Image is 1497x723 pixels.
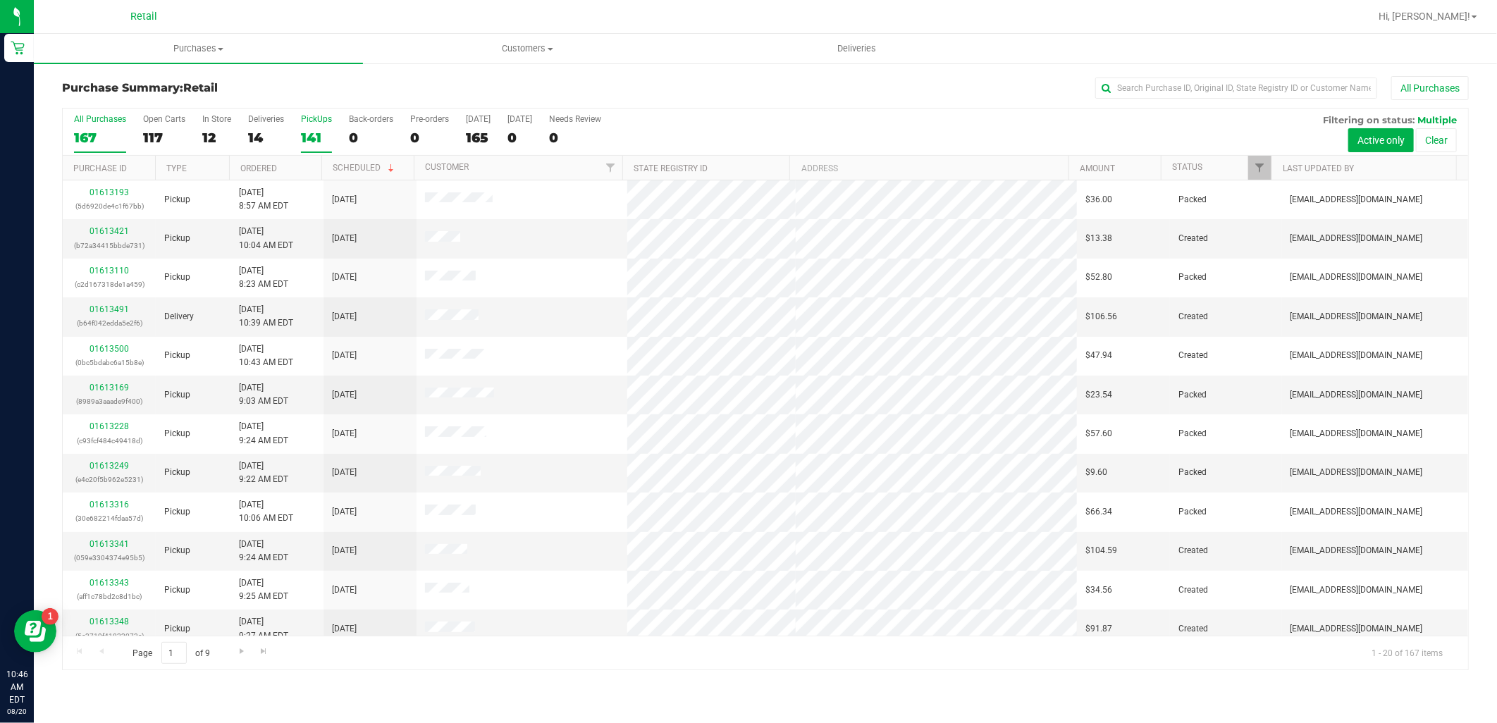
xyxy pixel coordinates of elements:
div: In Store [202,114,231,124]
p: (aff1c78bd2c8d1bc) [71,590,147,603]
span: Pickup [164,466,190,479]
p: (30e682214fdaa57d) [71,512,147,525]
div: 12 [202,130,231,146]
span: Created [1178,310,1208,323]
a: Type [166,163,187,173]
span: [DATE] 10:06 AM EDT [239,498,293,525]
iframe: Resource center [14,610,56,653]
span: [EMAIL_ADDRESS][DOMAIN_NAME] [1290,232,1423,245]
span: [DATE] 9:03 AM EDT [239,381,288,408]
span: [DATE] [332,349,357,362]
a: 01613110 [90,266,129,276]
span: [EMAIL_ADDRESS][DOMAIN_NAME] [1290,466,1423,479]
a: 01613500 [90,344,129,354]
span: [EMAIL_ADDRESS][DOMAIN_NAME] [1290,193,1423,206]
a: 01613341 [90,539,129,549]
span: $13.38 [1085,232,1112,245]
a: 01613491 [90,304,129,314]
a: Deliveries [692,34,1021,63]
span: $66.34 [1085,505,1112,519]
span: [EMAIL_ADDRESS][DOMAIN_NAME] [1290,349,1423,362]
span: Filtering on status: [1323,114,1415,125]
div: Pre-orders [410,114,449,124]
span: Pickup [164,583,190,597]
span: [DATE] [332,310,357,323]
span: Purchases [34,42,363,55]
p: 08/20 [6,706,27,717]
span: [DATE] 8:57 AM EDT [239,186,288,213]
span: [EMAIL_ADDRESS][DOMAIN_NAME] [1290,427,1423,440]
th: Address [789,156,1068,180]
span: $36.00 [1085,193,1112,206]
span: Created [1178,544,1208,557]
span: Pickup [164,349,190,362]
span: Pickup [164,427,190,440]
p: 10:46 AM EDT [6,668,27,706]
span: [DATE] [332,466,357,479]
span: Delivery [164,310,194,323]
a: 01613421 [90,226,129,236]
span: [DATE] 9:25 AM EDT [239,576,288,603]
div: 165 [466,130,491,146]
span: [DATE] [332,505,357,519]
span: Packed [1178,466,1207,479]
span: Packed [1178,388,1207,402]
span: [DATE] [332,622,357,636]
span: Packed [1178,193,1207,206]
div: Back-orders [349,114,393,124]
a: Status [1172,162,1202,172]
div: Deliveries [248,114,284,124]
div: [DATE] [466,114,491,124]
span: [DATE] [332,583,357,597]
div: 0 [549,130,601,146]
p: (c2d167318de1a459) [71,278,147,291]
div: [DATE] [507,114,532,124]
span: [DATE] [332,388,357,402]
span: [DATE] [332,544,357,557]
span: Retail [183,81,218,94]
a: Filter [1248,156,1271,180]
span: $9.60 [1085,466,1107,479]
span: Pickup [164,271,190,284]
a: Purchase ID [73,163,127,173]
a: Last Updated By [1283,163,1354,173]
span: [DATE] [332,271,357,284]
div: 167 [74,130,126,146]
span: $52.80 [1085,271,1112,284]
p: (5e3719f41822073a) [71,629,147,643]
p: (c93fcf484c49418d) [71,434,147,447]
span: Created [1178,622,1208,636]
span: Multiple [1417,114,1457,125]
div: 0 [410,130,449,146]
div: Needs Review [549,114,601,124]
span: Pickup [164,505,190,519]
span: Created [1178,232,1208,245]
span: Created [1178,583,1208,597]
div: All Purchases [74,114,126,124]
a: 01613343 [90,578,129,588]
span: [DATE] 8:23 AM EDT [239,264,288,291]
a: 01613348 [90,617,129,626]
span: $57.60 [1085,427,1112,440]
span: [DATE] 9:24 AM EDT [239,420,288,447]
p: (8989a3aaade9f400) [71,395,147,408]
span: $23.54 [1085,388,1112,402]
div: 0 [349,130,393,146]
p: (059e3304374e95b5) [71,551,147,564]
a: State Registry ID [634,163,708,173]
p: (0bc5bdabc6a15b8e) [71,356,147,369]
span: [DATE] [332,193,357,206]
p: (5d6920de4c1f67bb) [71,199,147,213]
button: Active only [1348,128,1414,152]
span: [DATE] 10:43 AM EDT [239,342,293,369]
div: 14 [248,130,284,146]
div: 0 [507,130,532,146]
a: 01613193 [90,187,129,197]
a: 01613169 [90,383,129,393]
span: Pickup [164,388,190,402]
span: [DATE] [332,427,357,440]
a: Customers [363,34,692,63]
span: $47.94 [1085,349,1112,362]
span: Packed [1178,505,1207,519]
